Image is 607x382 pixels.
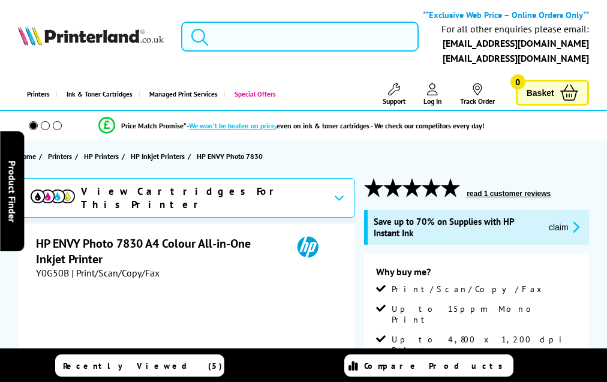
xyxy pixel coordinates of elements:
[383,97,405,106] span: Support
[6,115,577,136] li: modal_Promise
[441,23,589,35] div: For all other enquiries please email:
[344,354,513,377] a: Compare Products
[55,354,224,377] a: Recently Viewed (5)
[36,267,69,279] span: Y0G50B
[31,190,75,203] img: View Cartridges
[224,79,282,110] a: Special Offers
[36,236,280,267] h1: HP ENVY Photo 7830 A4 Colour All-in-One Inkjet Printer
[197,150,263,163] span: HP ENVY Photo 7830
[6,160,18,222] span: Product Finder
[545,220,583,234] button: promo-description
[71,267,160,279] span: | Print/Scan/Copy/Fax
[131,150,188,163] a: HP Inkjet Printers
[18,25,163,46] img: Printerland Logo
[383,83,405,106] a: Support
[84,150,119,163] span: HP Printers
[197,150,266,163] a: HP ENVY Photo 7830
[48,150,75,163] a: Printers
[443,37,589,49] a: [EMAIL_ADDRESS][DOMAIN_NAME]
[67,79,133,110] span: Ink & Toner Cartridges
[187,121,485,130] div: - even on ink & toner cartridges - We check our competitors every day!
[463,189,554,198] button: read 1 customer reviews
[139,79,224,110] a: Managed Print Services
[423,9,589,20] b: **Exclusive Web Price – Online Orders Only**
[189,121,277,130] span: We won’t be beaten on price,
[48,150,72,163] span: Printers
[423,97,442,106] span: Log In
[81,185,324,211] span: View Cartridges For This Printer
[18,25,163,48] a: Printerland Logo
[63,360,223,371] span: Recently Viewed (5)
[280,236,335,258] img: HP
[56,79,139,110] a: Ink & Toner Cartridges
[18,150,36,163] span: Home
[364,360,509,371] span: Compare Products
[392,334,577,356] span: Up to 4,800 x 1,200 dpi Print
[527,85,554,101] span: Basket
[376,266,577,284] div: Why buy me?
[18,79,56,110] a: Printers
[18,150,39,163] a: Home
[374,216,539,239] span: Save up to 70% on Supplies with HP Instant Ink
[510,74,525,89] span: 0
[392,303,577,325] span: Up to 15ppm Mono Print
[84,150,122,163] a: HP Printers
[423,83,442,106] a: Log In
[121,121,187,130] span: Price Match Promise*
[131,150,185,163] span: HP Inkjet Printers
[392,284,546,294] span: Print/Scan/Copy/Fax
[443,52,589,64] a: [EMAIL_ADDRESS][DOMAIN_NAME]
[516,80,589,106] a: Basket 0
[460,83,495,106] a: Track Order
